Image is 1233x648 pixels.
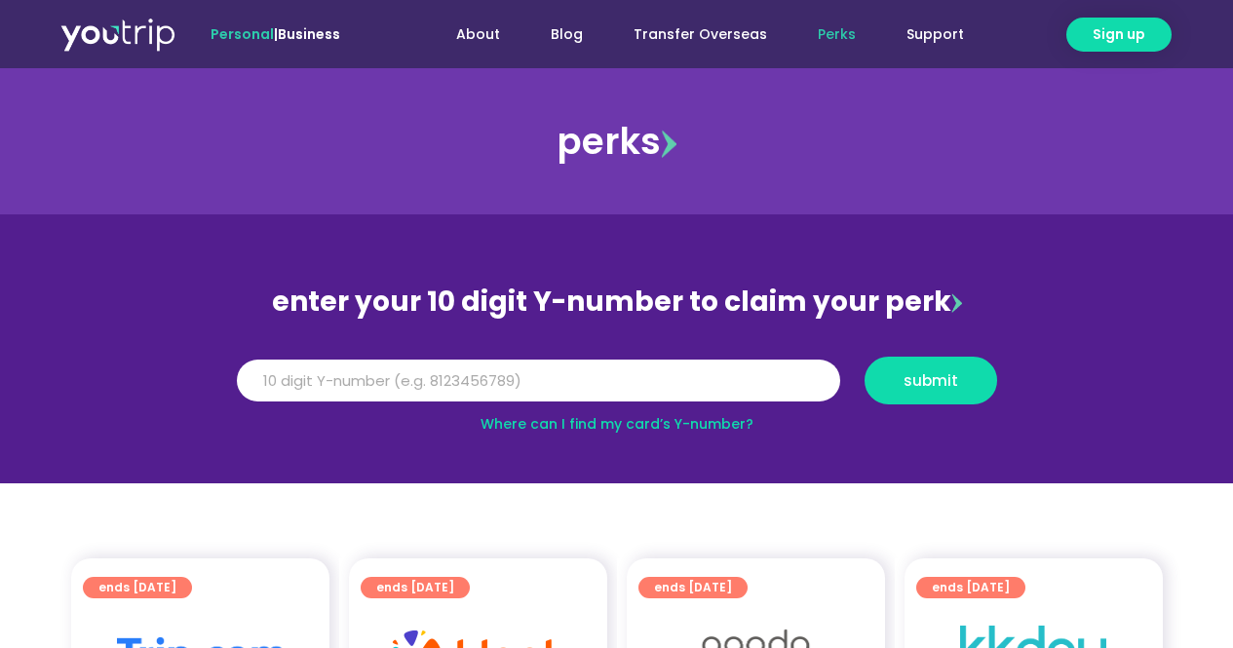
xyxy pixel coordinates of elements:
button: submit [865,357,997,404]
a: ends [DATE] [638,577,748,598]
span: Personal [211,24,274,44]
a: Perks [792,17,881,53]
span: | [211,24,340,44]
span: ends [DATE] [654,577,732,598]
a: Sign up [1066,18,1172,52]
nav: Menu [393,17,989,53]
span: ends [DATE] [98,577,176,598]
a: ends [DATE] [83,577,192,598]
a: Support [881,17,989,53]
a: Blog [525,17,608,53]
span: submit [904,373,958,388]
a: Where can I find my card’s Y-number? [481,414,753,434]
div: enter your 10 digit Y-number to claim your perk [227,277,1007,327]
span: ends [DATE] [376,577,454,598]
a: Business [278,24,340,44]
a: About [431,17,525,53]
span: Sign up [1093,24,1145,45]
a: ends [DATE] [916,577,1025,598]
a: ends [DATE] [361,577,470,598]
form: Y Number [237,357,997,419]
a: Transfer Overseas [608,17,792,53]
span: ends [DATE] [932,577,1010,598]
input: 10 digit Y-number (e.g. 8123456789) [237,360,840,402]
